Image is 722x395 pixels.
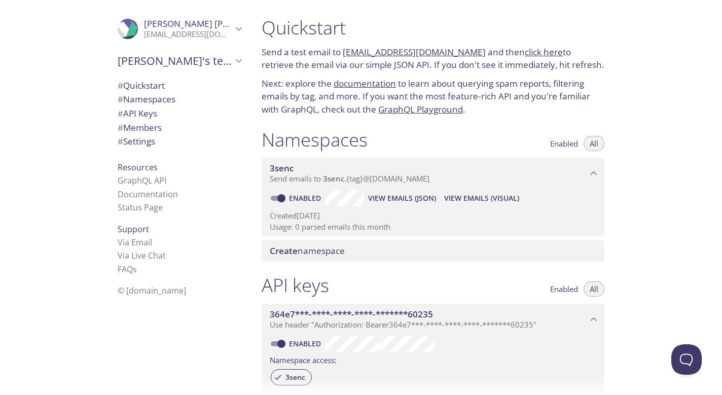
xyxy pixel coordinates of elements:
span: # [118,122,123,133]
iframe: Help Scout Beacon - Open [671,344,702,375]
span: View Emails (JSON) [368,192,436,204]
span: Members [118,122,162,133]
div: API Keys [110,106,249,121]
p: [EMAIL_ADDRESS][DOMAIN_NAME] [144,29,232,40]
div: Namespaces [110,92,249,106]
h1: Namespaces [262,128,368,151]
a: FAQ [118,264,137,275]
span: Namespaces [118,93,175,105]
div: Aneesh Hegde [110,12,249,46]
button: All [584,281,604,297]
span: [PERSON_NAME] [PERSON_NAME] [144,18,283,29]
div: Create namespace [262,240,604,262]
div: 3senc namespace [262,158,604,189]
span: Resources [118,162,158,173]
a: Via Live Chat [118,250,166,261]
button: View Emails (Visual) [440,190,523,206]
a: Status Page [118,202,163,213]
span: s [133,264,137,275]
span: # [118,107,123,119]
a: [EMAIL_ADDRESS][DOMAIN_NAME] [343,46,486,58]
span: Settings [118,135,155,147]
div: Members [110,121,249,135]
span: Quickstart [118,80,165,91]
span: © [DOMAIN_NAME] [118,285,186,296]
span: namespace [270,245,345,257]
button: Enabled [544,281,584,297]
p: Created [DATE] [270,210,596,221]
p: Usage: 0 parsed emails this month [270,222,596,232]
p: Next: explore the to learn about querying spam reports, filtering emails by tag, and more. If you... [262,77,604,116]
span: Create [270,245,298,257]
a: Enabled [287,339,325,348]
div: Team Settings [110,134,249,149]
span: Support [118,224,149,235]
a: Documentation [118,189,178,200]
button: View Emails (JSON) [364,190,440,206]
span: 3senc [270,162,294,174]
span: # [118,93,123,105]
a: Via Email [118,237,152,248]
a: documentation [334,78,396,89]
label: Namespace access: [270,352,337,367]
div: Aneesh's team [110,48,249,74]
h1: Quickstart [262,16,604,39]
span: 3senc [279,373,311,382]
p: Send a test email to and then to retrieve the email via our simple JSON API. If you don't see it ... [262,46,604,71]
span: Send emails to . {tag} @[DOMAIN_NAME] [270,173,429,184]
a: GraphQL Playground [378,103,463,115]
span: # [118,80,123,91]
h1: API keys [262,274,329,297]
div: 3senc [271,369,312,385]
a: click here [525,46,563,58]
button: All [584,136,604,151]
span: View Emails (Visual) [444,192,519,204]
button: Enabled [544,136,584,151]
span: API Keys [118,107,157,119]
a: GraphQL API [118,175,166,186]
div: Quickstart [110,79,249,93]
a: Enabled [287,193,325,203]
span: [PERSON_NAME]'s team [118,54,232,68]
span: 3senc [323,173,344,184]
span: # [118,135,123,147]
